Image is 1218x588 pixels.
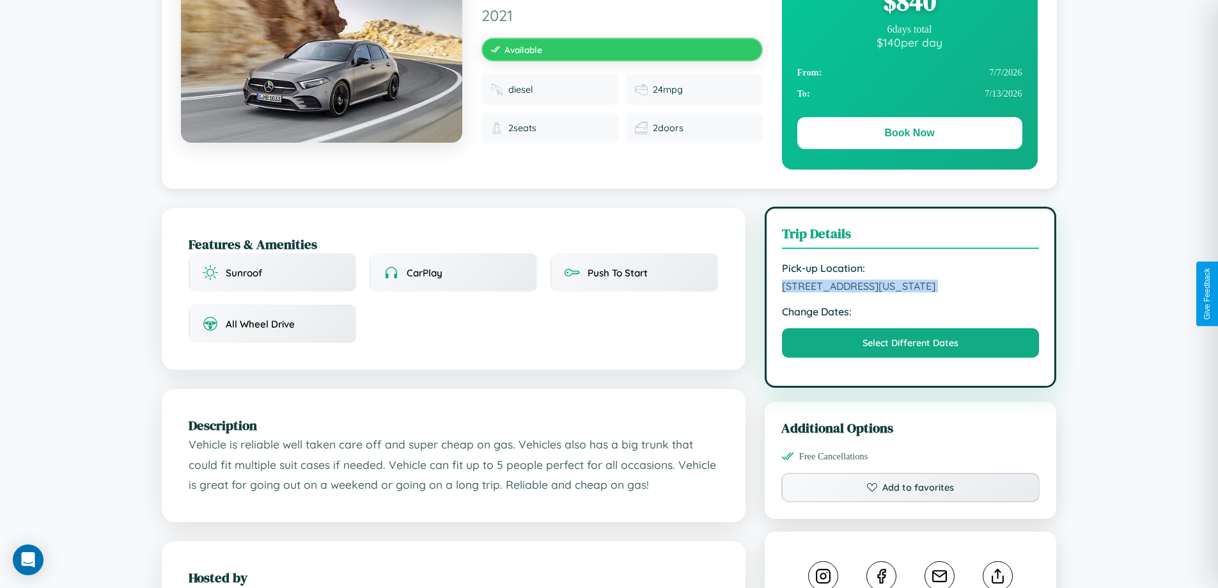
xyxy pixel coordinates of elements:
span: 2 doors [653,122,683,134]
div: $ 140 per day [797,35,1022,49]
p: Vehicle is reliable well taken care off and super cheap on gas. Vehicles also has a big trunk tha... [189,434,719,495]
h3: Additional Options [781,418,1040,437]
span: CarPlay [407,267,442,279]
div: 7 / 7 / 2026 [797,62,1022,83]
span: [STREET_ADDRESS][US_STATE] [782,280,1040,292]
button: Book Now [797,117,1022,149]
div: 7 / 13 / 2026 [797,83,1022,104]
img: Fuel type [490,83,503,96]
img: Seats [490,122,503,134]
span: Free Cancellations [799,451,868,462]
span: Push To Start [588,267,648,279]
h2: Description [189,416,719,434]
img: Doors [635,122,648,134]
strong: Pick-up Location: [782,262,1040,274]
span: diesel [508,84,533,95]
span: 2021 [481,6,763,25]
div: Give Feedback [1203,268,1212,320]
h3: Trip Details [782,224,1040,249]
h2: Features & Amenities [189,235,719,253]
span: Available [504,44,542,55]
img: Fuel efficiency [635,83,648,96]
div: 6 days total [797,24,1022,35]
strong: From: [797,67,822,78]
strong: To: [797,88,810,99]
strong: Change Dates: [782,305,1040,318]
h2: Hosted by [189,568,719,587]
div: Open Intercom Messenger [13,544,43,575]
span: 2 seats [508,122,536,134]
button: Add to favorites [781,473,1040,502]
span: Sunroof [226,267,262,279]
span: 24 mpg [653,84,683,95]
span: All Wheel Drive [226,318,295,330]
button: Select Different Dates [782,328,1040,358]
